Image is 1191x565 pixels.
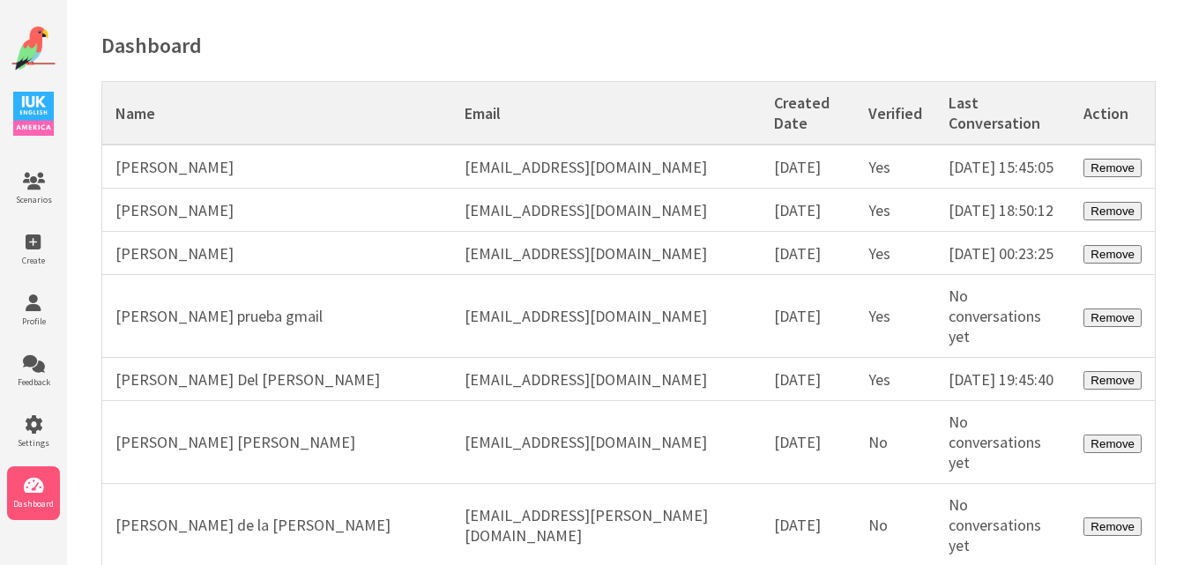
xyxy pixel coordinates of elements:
[1070,82,1155,145] th: Action
[7,437,60,449] span: Settings
[935,232,1070,275] td: [DATE] 00:23:25
[451,358,761,401] td: [EMAIL_ADDRESS][DOMAIN_NAME]
[451,401,761,484] td: [EMAIL_ADDRESS][DOMAIN_NAME]
[935,189,1070,232] td: [DATE] 18:50:12
[102,358,452,401] td: [PERSON_NAME] Del [PERSON_NAME]
[11,26,56,71] img: Website Logo
[101,32,1156,59] h1: Dashboard
[102,401,452,484] td: [PERSON_NAME] [PERSON_NAME]
[13,92,54,136] img: IUK Logo
[7,376,60,388] span: Feedback
[1083,159,1142,177] button: Remove
[855,275,935,358] td: Yes
[761,145,855,189] td: [DATE]
[102,82,452,145] th: Name
[451,82,761,145] th: Email
[7,498,60,509] span: Dashboard
[1083,371,1142,390] button: Remove
[855,401,935,484] td: No
[1083,435,1142,453] button: Remove
[102,232,452,275] td: [PERSON_NAME]
[855,189,935,232] td: Yes
[1083,517,1142,536] button: Remove
[761,275,855,358] td: [DATE]
[935,275,1070,358] td: No conversations yet
[855,82,935,145] th: Verified
[935,401,1070,484] td: No conversations yet
[1083,245,1142,264] button: Remove
[451,232,761,275] td: [EMAIL_ADDRESS][DOMAIN_NAME]
[102,145,452,189] td: [PERSON_NAME]
[761,358,855,401] td: [DATE]
[761,189,855,232] td: [DATE]
[451,275,761,358] td: [EMAIL_ADDRESS][DOMAIN_NAME]
[7,194,60,205] span: Scenarios
[761,82,855,145] th: Created Date
[855,145,935,189] td: Yes
[451,145,761,189] td: [EMAIL_ADDRESS][DOMAIN_NAME]
[935,358,1070,401] td: [DATE] 19:45:40
[1083,309,1142,327] button: Remove
[761,232,855,275] td: [DATE]
[935,82,1070,145] th: Last Conversation
[761,401,855,484] td: [DATE]
[1083,202,1142,220] button: Remove
[935,145,1070,189] td: [DATE] 15:45:05
[7,255,60,266] span: Create
[102,275,452,358] td: [PERSON_NAME] prueba gmail
[855,358,935,401] td: Yes
[7,316,60,327] span: Profile
[855,232,935,275] td: Yes
[451,189,761,232] td: [EMAIL_ADDRESS][DOMAIN_NAME]
[102,189,452,232] td: [PERSON_NAME]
